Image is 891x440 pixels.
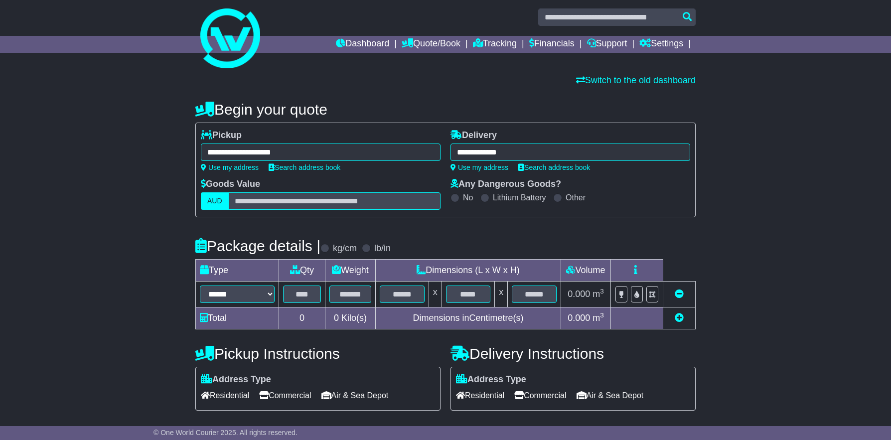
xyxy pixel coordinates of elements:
[153,429,297,437] span: © One World Courier 2025. All rights reserved.
[201,192,229,210] label: AUD
[450,345,696,362] h4: Delivery Instructions
[336,36,389,53] a: Dashboard
[201,163,259,171] a: Use my address
[269,163,340,171] a: Search address book
[325,307,376,329] td: Kilo(s)
[577,388,644,403] span: Air & Sea Depot
[675,313,684,323] a: Add new item
[201,388,249,403] span: Residential
[639,36,683,53] a: Settings
[456,374,526,385] label: Address Type
[195,101,696,118] h4: Begin your quote
[529,36,575,53] a: Financials
[321,388,389,403] span: Air & Sea Depot
[402,36,460,53] a: Quote/Book
[600,288,604,295] sup: 3
[473,36,517,53] a: Tracking
[675,289,684,299] a: Remove this item
[201,179,260,190] label: Goods Value
[201,374,271,385] label: Address Type
[566,193,586,202] label: Other
[450,163,508,171] a: Use my address
[279,307,325,329] td: 0
[279,260,325,282] td: Qty
[463,193,473,202] label: No
[593,313,604,323] span: m
[201,130,242,141] label: Pickup
[495,282,508,307] td: x
[195,238,320,254] h4: Package details |
[450,179,561,190] label: Any Dangerous Goods?
[493,193,546,202] label: Lithium Battery
[196,307,279,329] td: Total
[600,311,604,319] sup: 3
[195,345,441,362] h4: Pickup Instructions
[593,289,604,299] span: m
[576,75,696,85] a: Switch to the old dashboard
[568,313,590,323] span: 0.000
[325,260,376,282] td: Weight
[374,243,391,254] label: lb/in
[334,313,339,323] span: 0
[568,289,590,299] span: 0.000
[450,130,497,141] label: Delivery
[259,388,311,403] span: Commercial
[333,243,357,254] label: kg/cm
[375,307,561,329] td: Dimensions in Centimetre(s)
[196,260,279,282] td: Type
[587,36,627,53] a: Support
[375,260,561,282] td: Dimensions (L x W x H)
[561,260,610,282] td: Volume
[518,163,590,171] a: Search address book
[429,282,442,307] td: x
[456,388,504,403] span: Residential
[514,388,566,403] span: Commercial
